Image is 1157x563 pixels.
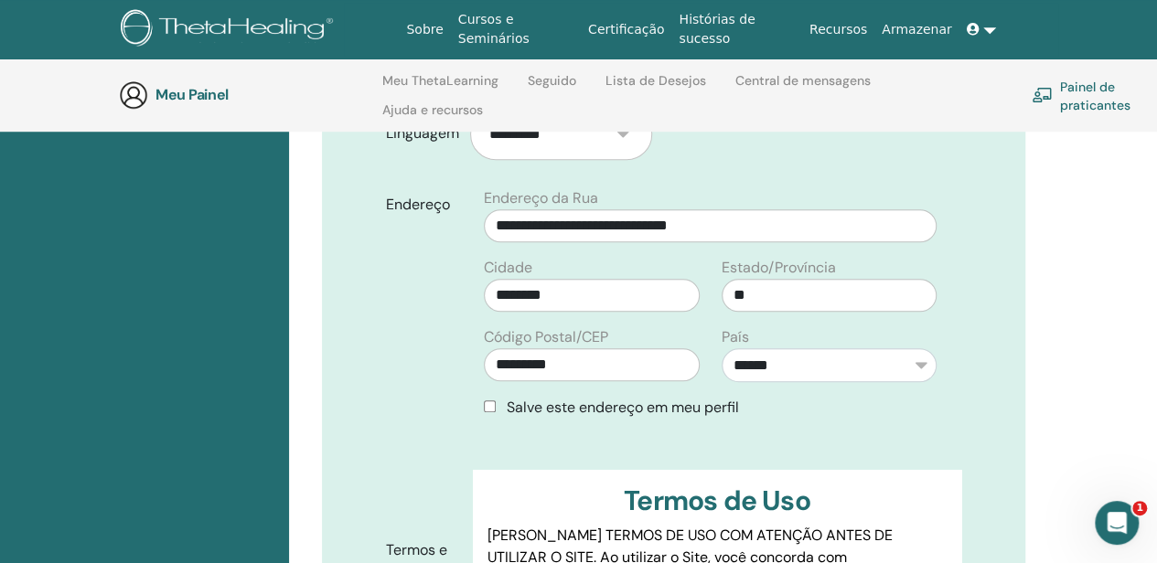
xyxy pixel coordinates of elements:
font: Cursos e Seminários [458,12,530,46]
a: Armazenar [874,13,959,47]
font: Linguagem [386,123,459,143]
a: Meu ThetaLearning [382,73,498,102]
font: Meu Painel [155,85,229,104]
img: generic-user-icon.jpg [119,80,148,110]
font: 1 [1136,502,1143,514]
a: Recursos [802,13,874,47]
font: Termos de Uso [624,483,810,518]
a: Lista de Desejos [605,73,706,102]
font: Armazenar [882,22,951,37]
a: Central de mensagens [735,73,871,102]
font: Certificação [588,22,664,37]
font: Lista de Desejos [605,72,706,89]
font: Histórias de sucesso [679,12,755,46]
a: Cursos e Seminários [451,3,581,56]
a: Certificação [581,13,671,47]
a: Histórias de sucesso [671,3,801,56]
font: Código Postal/CEP [484,327,608,346]
font: Endereço [386,195,450,214]
font: Seguido [528,72,576,89]
font: Sobre [406,22,443,37]
img: chalkboard-teacher.svg [1032,87,1053,102]
img: logo.png [121,9,339,50]
font: Estado/Província [722,258,836,277]
font: Salve este endereço em meu perfil [507,398,739,417]
font: Central de mensagens [735,72,871,89]
font: Ajuda e recursos [382,101,483,118]
font: País [722,327,749,346]
a: Sobre [399,13,450,47]
font: Recursos [809,22,867,37]
font: Meu ThetaLearning [382,72,498,89]
font: Painel de praticantes [1060,79,1130,112]
a: Seguido [528,73,576,102]
font: Endereço da Rua [484,188,598,207]
a: Ajuda e recursos [382,102,483,132]
iframe: Chat ao vivo do Intercom [1095,501,1139,545]
font: Cidade [484,258,532,277]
